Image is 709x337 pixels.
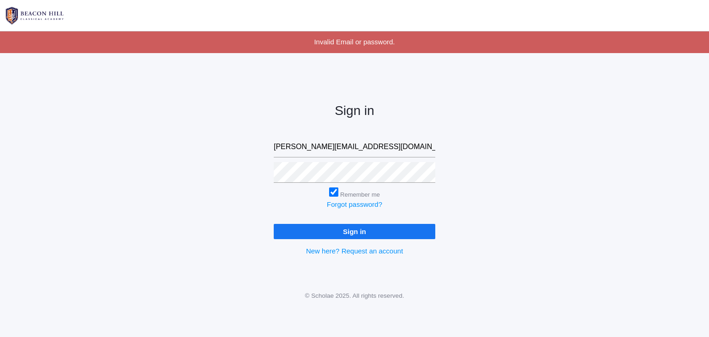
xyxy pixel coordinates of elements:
[306,247,403,255] a: New here? Request an account
[274,137,435,157] input: Email address
[340,191,380,198] label: Remember me
[327,200,382,208] a: Forgot password?
[274,224,435,239] input: Sign in
[274,104,435,118] h2: Sign in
